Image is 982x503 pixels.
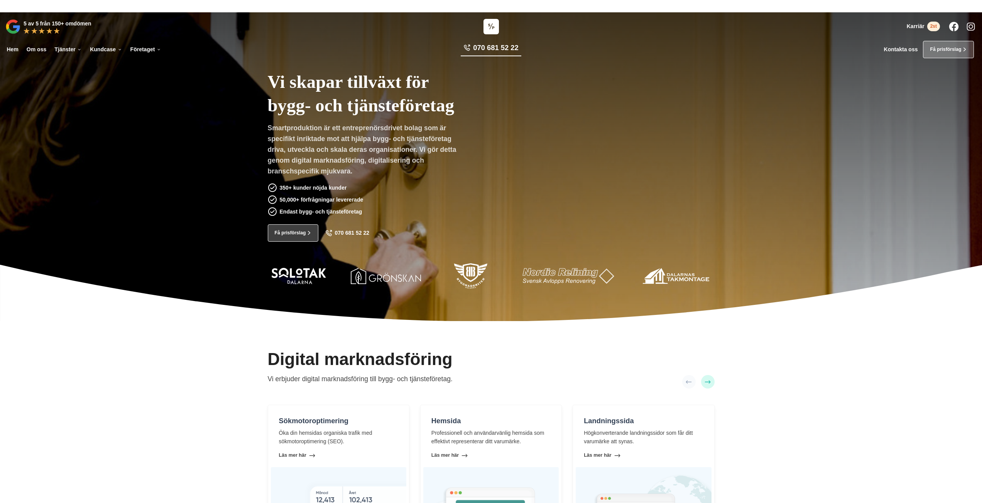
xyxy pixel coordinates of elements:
h2: Digital marknadsföring [268,348,453,374]
a: 070 681 52 22 [461,43,521,56]
p: Endast bygg- och tjänsteföretag [280,207,362,216]
a: Företaget [129,41,162,58]
a: Hem [5,41,20,58]
p: Högkonverterande landningssidor som får ditt varumärke att synas. [584,429,703,446]
a: Få prisförslag [923,41,974,58]
a: Om oss [25,41,47,58]
span: Läs mer här [584,452,611,459]
a: Läs pressmeddelandet här! [514,3,577,8]
h4: Hemsida [431,416,551,429]
a: Tjänster [53,41,83,58]
a: 070 681 52 22 [325,230,370,237]
p: 5 av 5 från 150+ omdömen [24,19,91,28]
p: Vi vann Årets Unga Företagare i Dalarna 2024 – [3,3,979,10]
span: Läs mer här [279,452,306,459]
span: Få prisförslag [930,46,961,53]
h4: Landningssida [584,416,703,429]
p: Öka din hemsidas organiska trafik med sökmotoroptimering (SEO). [279,429,398,446]
span: 070 681 52 22 [473,43,518,53]
p: 50,000+ förfrågningar levererade [280,195,363,204]
span: Läs mer här [431,452,459,459]
p: 350+ kunder nöjda kunder [280,183,347,192]
a: Kundcase [89,41,123,58]
a: Få prisförslag [268,224,319,242]
h1: Vi skapar tillväxt för bygg- och tjänsteföretag [268,62,522,123]
p: Vi erbjuder digital marknadsföring till bygg- och tjänsteföretag. [268,374,453,385]
span: 2st [927,22,940,31]
p: Smartproduktion är ett entreprenörsdrivet bolag som är specifikt inriktade mot att hjälpa bygg- o... [268,123,462,179]
span: Karriär [907,23,925,30]
p: Professionell och användarvänlig hemsida som effektivt representerar ditt varumärke. [431,429,551,446]
h4: Sökmotoroptimering [279,416,398,429]
span: Få prisförslag [275,229,306,237]
a: Karriär 2st [907,22,940,31]
span: 070 681 52 22 [335,230,370,236]
a: Kontakta oss [884,46,918,53]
